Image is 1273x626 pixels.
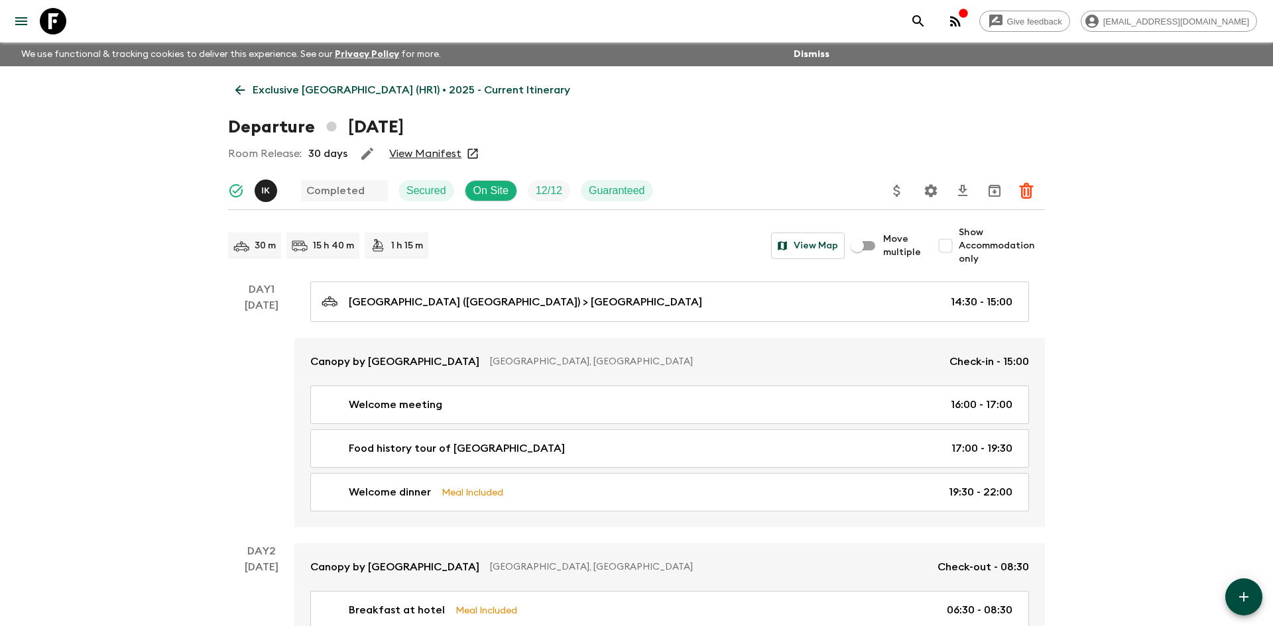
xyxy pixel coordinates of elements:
p: Food history tour of [GEOGRAPHIC_DATA] [349,441,565,456]
a: [GEOGRAPHIC_DATA] ([GEOGRAPHIC_DATA]) > [GEOGRAPHIC_DATA]14:30 - 15:00 [310,282,1029,322]
p: [GEOGRAPHIC_DATA] ([GEOGRAPHIC_DATA]) > [GEOGRAPHIC_DATA] [349,294,702,310]
span: Show Accommodation only [959,226,1045,266]
p: [GEOGRAPHIC_DATA], [GEOGRAPHIC_DATA] [490,560,927,574]
p: 06:30 - 08:30 [947,602,1012,618]
a: Welcome meeting16:00 - 17:00 [310,386,1029,424]
a: Exclusive [GEOGRAPHIC_DATA] (HR1) • 2025 - Current Itinerary [228,77,577,103]
div: Trip Fill [528,180,570,201]
p: We use functional & tracking cookies to deliver this experience. See our for more. [16,42,446,66]
p: 12 / 12 [536,183,562,199]
p: Day 1 [228,282,294,297]
button: Settings [918,178,944,204]
p: 19:30 - 22:00 [949,484,1012,500]
button: Dismiss [790,45,833,64]
span: Give feedback [1000,17,1069,26]
p: 1 h 15 m [391,239,423,252]
a: Give feedback [979,11,1070,32]
p: Exclusive [GEOGRAPHIC_DATA] (HR1) • 2025 - Current Itinerary [253,82,570,98]
button: View Map [771,233,845,259]
svg: Synced Successfully [228,183,244,199]
button: Archive (Completed, Cancelled or Unsynced Departures only) [981,178,1008,204]
button: Delete [1013,178,1040,204]
p: 17:00 - 19:30 [951,441,1012,456]
a: Canopy by [GEOGRAPHIC_DATA][GEOGRAPHIC_DATA], [GEOGRAPHIC_DATA]Check-out - 08:30 [294,543,1045,591]
a: Canopy by [GEOGRAPHIC_DATA][GEOGRAPHIC_DATA], [GEOGRAPHIC_DATA]Check-in - 15:00 [294,338,1045,386]
span: Move multiple [883,233,922,259]
p: Day 2 [228,543,294,559]
p: On Site [473,183,509,199]
p: Completed [306,183,365,199]
p: Welcome dinner [349,484,431,500]
p: 30 m [255,239,276,252]
div: On Site [465,180,517,201]
p: Guaranteed [589,183,645,199]
a: Privacy Policy [335,50,399,59]
button: Update Price, Early Bird Discount and Costs [884,178,910,204]
p: 30 days [308,146,347,162]
button: search adventures [905,8,932,34]
p: Welcome meeting [349,397,442,413]
p: Breakfast at hotel [349,602,445,618]
p: Secured [406,183,446,199]
p: Meal Included [455,603,517,617]
p: 15 h 40 m [313,239,354,252]
button: menu [8,8,34,34]
p: Check-in - 15:00 [949,354,1029,370]
a: Welcome dinnerMeal Included19:30 - 22:00 [310,473,1029,511]
p: Canopy by [GEOGRAPHIC_DATA] [310,559,479,575]
p: [GEOGRAPHIC_DATA], [GEOGRAPHIC_DATA] [490,355,939,368]
a: Food history tour of [GEOGRAPHIC_DATA]17:00 - 19:30 [310,429,1029,468]
span: Ivor Kajfež [255,183,280,194]
p: Check-out - 08:30 [938,559,1029,575]
a: View Manifest [389,147,461,160]
p: Canopy by [GEOGRAPHIC_DATA] [310,354,479,370]
div: [DATE] [245,297,278,527]
p: 16:00 - 17:00 [951,397,1012,413]
p: Meal Included [442,485,503,499]
span: [EMAIL_ADDRESS][DOMAIN_NAME] [1096,17,1256,26]
button: Download CSV [949,178,976,204]
h1: Departure [DATE] [228,114,404,140]
p: Room Release: [228,146,302,162]
div: [EMAIL_ADDRESS][DOMAIN_NAME] [1081,11,1257,32]
p: 14:30 - 15:00 [951,294,1012,310]
div: Secured [398,180,454,201]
